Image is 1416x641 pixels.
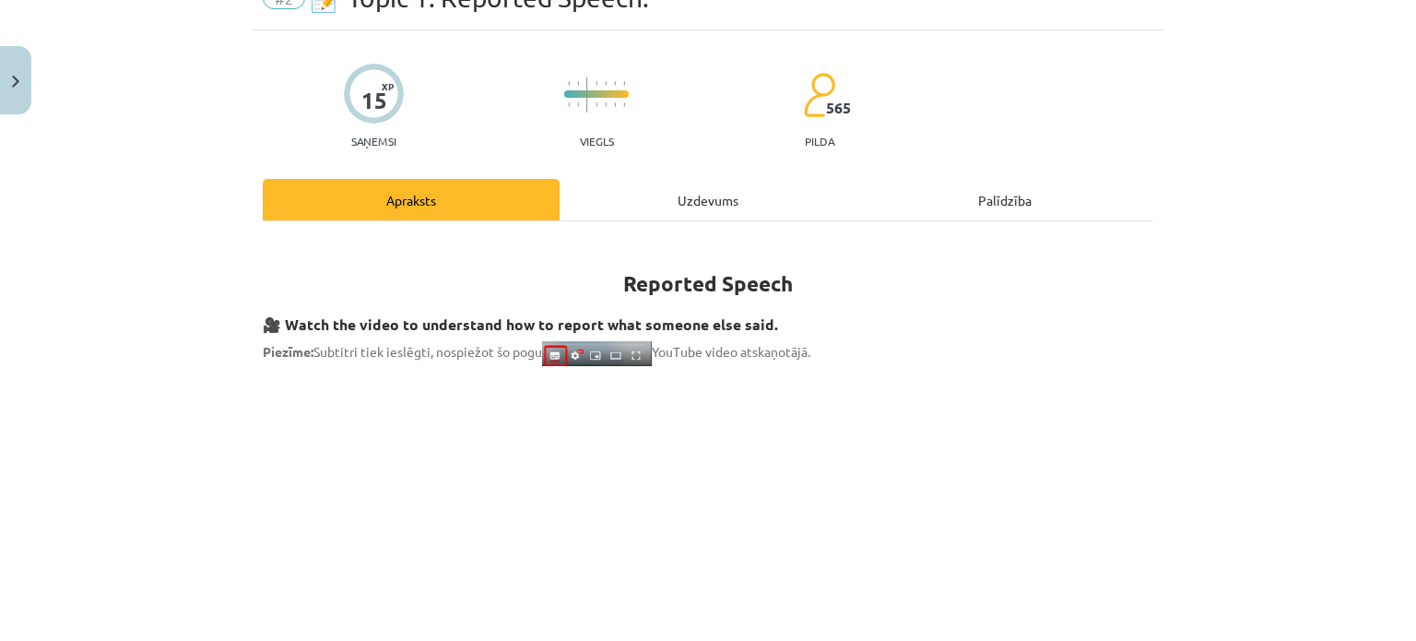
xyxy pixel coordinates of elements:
[382,81,394,91] span: XP
[623,102,625,107] img: icon-short-line-57e1e144782c952c97e751825c79c345078a6d821885a25fce030b3d8c18986b.svg
[826,100,851,116] span: 565
[263,179,560,220] div: Apraksts
[605,102,607,107] img: icon-short-line-57e1e144782c952c97e751825c79c345078a6d821885a25fce030b3d8c18986b.svg
[623,81,625,86] img: icon-short-line-57e1e144782c952c97e751825c79c345078a6d821885a25fce030b3d8c18986b.svg
[580,135,614,148] p: Viegls
[12,76,19,88] img: icon-close-lesson-0947bae3869378f0d4975bcd49f059093ad1ed9edebbc8119c70593378902aed.svg
[586,77,588,113] img: icon-long-line-d9ea69661e0d244f92f715978eff75569469978d946b2353a9bb055b3ed8787d.svg
[856,179,1153,220] div: Palīdzība
[568,81,570,86] img: icon-short-line-57e1e144782c952c97e751825c79c345078a6d821885a25fce030b3d8c18986b.svg
[803,72,835,118] img: students-c634bb4e5e11cddfef0936a35e636f08e4e9abd3cc4e673bd6f9a4125e45ecb1.svg
[263,343,810,360] span: Subtitri tiek ieslēgti, nospiežot šo pogu YouTube video atskaņotājā.
[605,81,607,86] img: icon-short-line-57e1e144782c952c97e751825c79c345078a6d821885a25fce030b3d8c18986b.svg
[361,88,387,113] div: 15
[263,315,778,334] strong: 🎥 Watch the video to understand how to report what someone else said.
[596,81,597,86] img: icon-short-line-57e1e144782c952c97e751825c79c345078a6d821885a25fce030b3d8c18986b.svg
[805,135,834,148] p: pilda
[596,102,597,107] img: icon-short-line-57e1e144782c952c97e751825c79c345078a6d821885a25fce030b3d8c18986b.svg
[577,102,579,107] img: icon-short-line-57e1e144782c952c97e751825c79c345078a6d821885a25fce030b3d8c18986b.svg
[344,135,404,148] p: Saņemsi
[560,179,856,220] div: Uzdevums
[623,270,793,297] strong: Reported Speech
[577,81,579,86] img: icon-short-line-57e1e144782c952c97e751825c79c345078a6d821885a25fce030b3d8c18986b.svg
[614,102,616,107] img: icon-short-line-57e1e144782c952c97e751825c79c345078a6d821885a25fce030b3d8c18986b.svg
[568,102,570,107] img: icon-short-line-57e1e144782c952c97e751825c79c345078a6d821885a25fce030b3d8c18986b.svg
[263,343,313,360] strong: Piezīme:
[614,81,616,86] img: icon-short-line-57e1e144782c952c97e751825c79c345078a6d821885a25fce030b3d8c18986b.svg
